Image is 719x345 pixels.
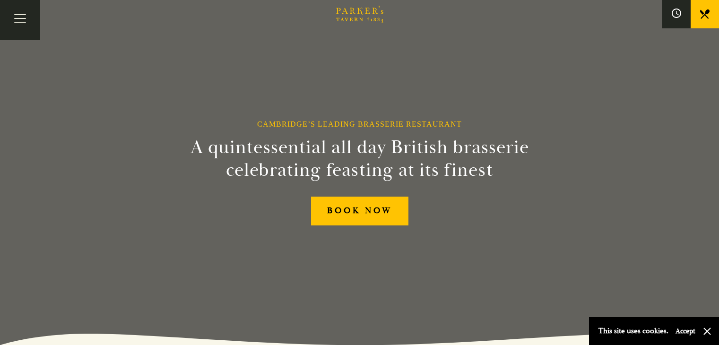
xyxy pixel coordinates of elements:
h2: A quintessential all day British brasserie celebrating feasting at its finest [144,136,575,181]
button: Close and accept [702,327,712,336]
p: This site uses cookies. [598,324,668,338]
a: BOOK NOW [311,197,408,225]
h1: Cambridge’s Leading Brasserie Restaurant [257,120,462,129]
button: Accept [676,327,695,336]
